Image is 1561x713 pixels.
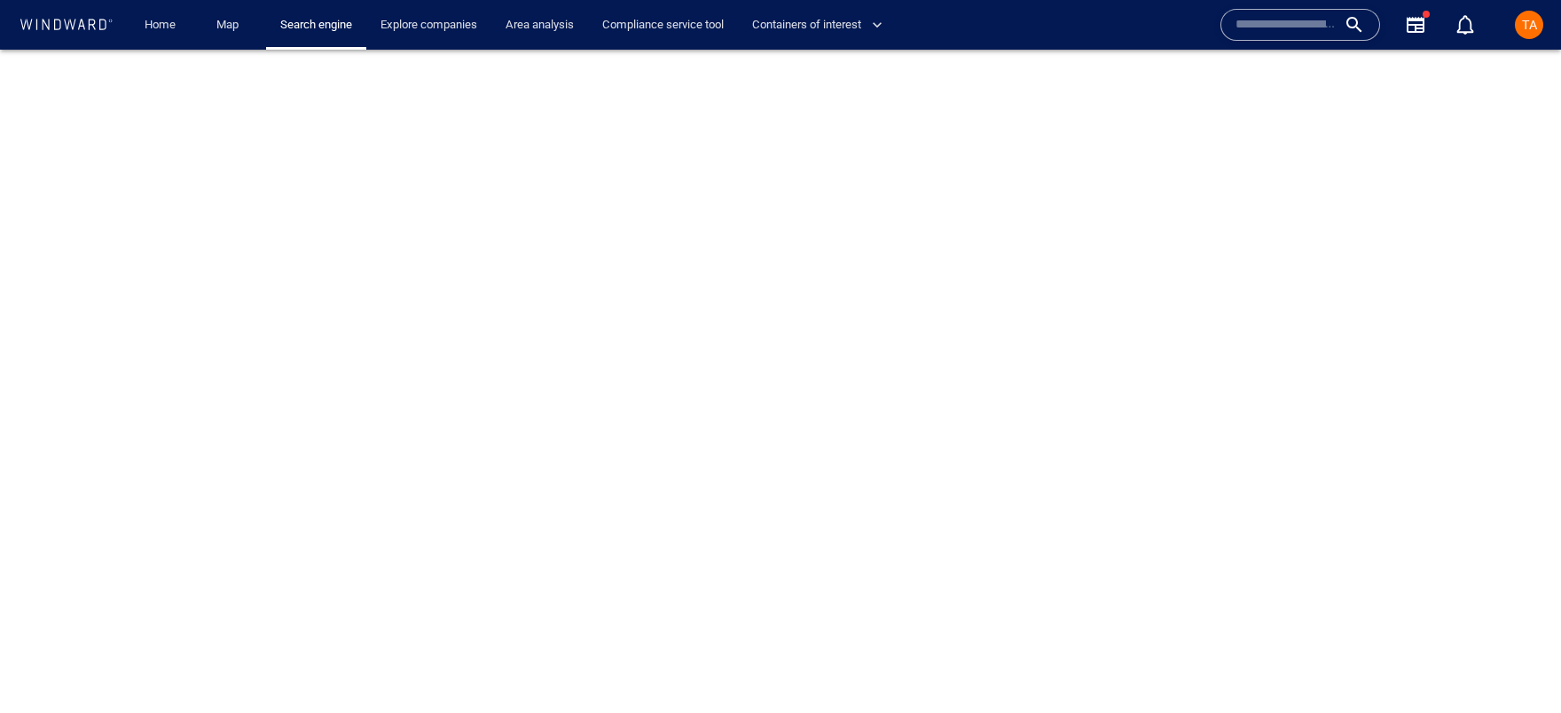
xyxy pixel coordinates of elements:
a: Explore companies [373,10,484,41]
span: Containers of interest [752,15,882,35]
span: TA [1522,18,1537,32]
a: Compliance service tool [595,10,731,41]
a: Map [209,10,252,41]
button: TA [1511,7,1547,43]
button: Map [202,10,259,41]
button: Containers of interest [745,10,898,41]
a: Home [137,10,183,41]
div: Notification center [1455,14,1476,35]
a: Search engine [273,10,359,41]
iframe: Chat [1486,633,1548,700]
button: Home [131,10,188,41]
a: Area analysis [498,10,581,41]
